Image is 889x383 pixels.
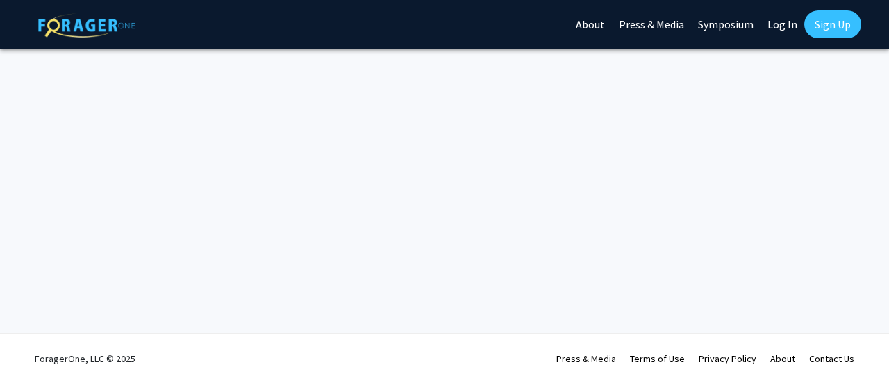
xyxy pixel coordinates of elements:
a: Sign Up [804,10,861,38]
a: Privacy Policy [699,352,756,365]
a: Terms of Use [630,352,685,365]
a: Press & Media [556,352,616,365]
a: About [770,352,795,365]
a: Contact Us [809,352,854,365]
div: ForagerOne, LLC © 2025 [35,334,135,383]
img: ForagerOne Logo [38,13,135,38]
